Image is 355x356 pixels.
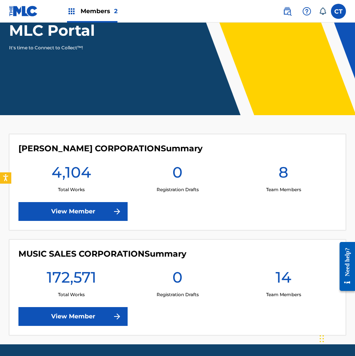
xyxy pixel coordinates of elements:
[18,143,203,154] h4: C. F. PETERS CORPORATION
[331,4,346,19] div: User Menu
[58,291,85,298] p: Total Works
[157,291,199,298] p: Registration Drafts
[317,320,355,356] iframe: Chat Widget
[81,7,117,15] span: Members
[266,186,301,193] p: Team Members
[302,7,311,16] img: help
[334,236,355,297] iframe: Resource Center
[18,307,128,326] a: View Member
[114,8,117,15] span: 2
[283,7,292,16] img: search
[157,186,199,193] p: Registration Drafts
[67,7,76,16] img: Top Rightsholders
[58,186,85,193] p: Total Works
[9,44,140,51] p: It's time to Connect to Collect™!
[279,163,288,186] h1: 8
[9,6,38,17] img: MLC Logo
[172,268,183,291] h1: 0
[113,207,122,216] img: f7272a7cc735f4ea7f67.svg
[52,163,91,186] h1: 4,104
[320,327,324,350] div: Drag
[276,268,291,291] h1: 14
[47,268,96,291] h1: 172,571
[280,4,295,19] a: Public Search
[266,291,301,298] p: Team Members
[113,312,122,321] img: f7272a7cc735f4ea7f67.svg
[18,202,128,221] a: View Member
[319,8,326,15] div: Notifications
[172,163,183,186] h1: 0
[299,4,314,19] div: Help
[18,249,186,259] h4: MUSIC SALES CORPORATION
